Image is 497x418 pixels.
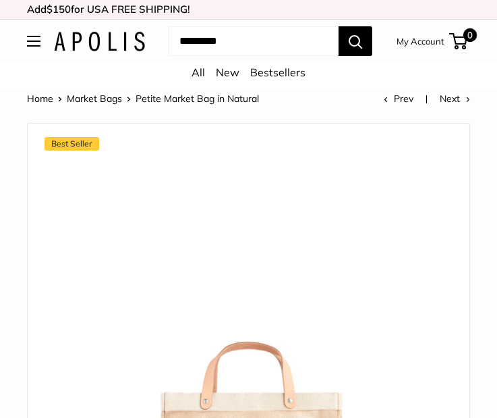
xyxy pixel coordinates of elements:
a: My Account [397,33,444,49]
a: 0 [450,33,467,49]
a: Bestsellers [250,66,305,79]
span: Best Seller [45,137,99,151]
a: Prev [384,93,413,105]
span: Petite Market Bag in Natural [136,93,259,105]
a: Next [440,93,470,105]
a: All [192,66,205,79]
span: $150 [47,3,71,16]
a: Market Bags [67,93,122,105]
button: Search [339,26,372,56]
a: New [216,66,239,79]
input: Search... [169,26,339,56]
nav: Breadcrumb [27,90,259,107]
img: Apolis [54,32,145,51]
span: 0 [463,28,477,42]
a: Home [27,93,53,105]
button: Open menu [27,36,40,47]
